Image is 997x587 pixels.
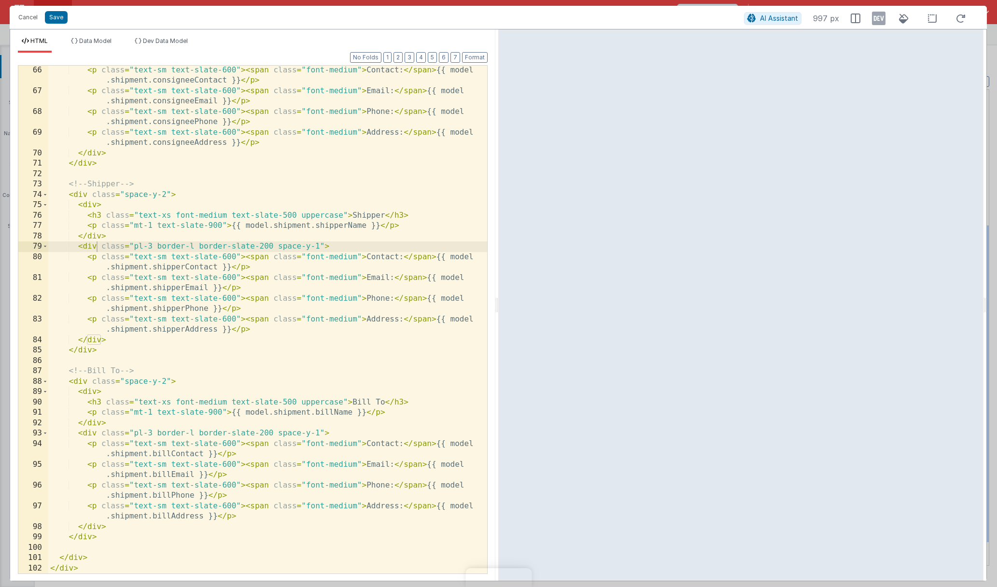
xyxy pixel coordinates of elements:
[813,13,839,24] span: 997 px
[18,460,48,480] div: 95
[18,86,48,107] div: 67
[439,52,449,63] button: 6
[18,480,48,501] div: 96
[18,428,48,439] div: 93
[18,553,48,563] div: 101
[18,522,48,532] div: 98
[18,293,48,314] div: 82
[14,11,42,24] button: Cancel
[760,14,798,22] span: AI Assistant
[383,52,392,63] button: 1
[18,366,48,377] div: 87
[143,37,188,44] span: Dev Data Model
[18,273,48,293] div: 81
[18,356,48,366] div: 86
[18,501,48,522] div: 97
[405,52,414,63] button: 3
[30,37,48,44] span: HTML
[18,252,48,273] div: 80
[18,543,48,553] div: 100
[18,314,48,335] div: 83
[18,210,48,221] div: 76
[18,335,48,346] div: 84
[18,345,48,356] div: 85
[18,387,48,397] div: 89
[450,52,460,63] button: 7
[18,179,48,190] div: 73
[18,377,48,387] div: 88
[462,52,488,63] button: Format
[18,127,48,148] div: 69
[393,52,403,63] button: 2
[18,407,48,418] div: 91
[18,231,48,242] div: 78
[18,418,48,429] div: 92
[18,148,48,159] div: 70
[18,169,48,180] div: 72
[18,241,48,252] div: 79
[350,52,381,63] button: No Folds
[428,52,437,63] button: 5
[18,563,48,574] div: 102
[18,221,48,231] div: 77
[18,532,48,543] div: 99
[45,11,68,24] button: Save
[18,65,48,86] div: 66
[18,107,48,127] div: 68
[79,37,112,44] span: Data Model
[18,200,48,210] div: 75
[416,52,426,63] button: 4
[18,158,48,169] div: 71
[744,12,801,25] button: AI Assistant
[18,397,48,408] div: 90
[18,439,48,460] div: 94
[18,190,48,200] div: 74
